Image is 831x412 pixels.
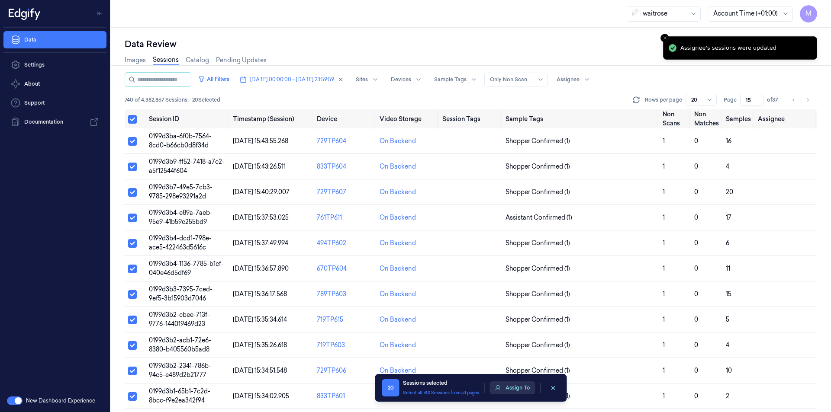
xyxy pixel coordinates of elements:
button: Select all 740 Sessions from all pages [403,390,479,396]
span: [DATE] 15:37:49.994 [233,239,288,247]
span: 1 [663,341,665,349]
div: Sessions selected [403,379,479,387]
span: M [800,5,817,22]
span: 1 [663,188,665,196]
span: [DATE] 15:43:26.511 [233,163,286,170]
span: 0199d3b4-e89a-7aeb-95e9-41b59c255bd9 [149,209,213,226]
div: 789TP603 [317,290,373,299]
span: 1 [663,367,665,374]
div: 719TP603 [317,341,373,350]
a: Documentation [3,113,106,131]
span: 0199d3b2-cbee-713f-9776-144019469d23 [149,311,210,328]
th: Assignee [754,109,817,128]
span: [DATE] 15:34:02.905 [233,392,289,400]
span: 11 [726,265,730,272]
span: 20 [382,379,399,396]
span: 0 [694,214,698,221]
span: 0199d3b2-2341-786b-94c5-e489d2b21777 [149,362,211,379]
th: Non Scans [659,109,691,128]
span: 1 [663,137,665,145]
a: Support [3,94,106,112]
button: Select row [128,341,137,350]
button: Select row [128,214,137,222]
div: On Backend [380,290,416,299]
div: Assignee's sessions were updated [680,44,776,52]
span: [DATE] 15:35:34.614 [233,316,287,323]
button: Select row [128,163,137,171]
a: Settings [3,56,106,73]
span: Shopper Confirmed (1) [506,162,570,171]
button: About [3,75,106,93]
div: 833TP604 [317,162,373,171]
th: Session Tags [439,109,502,128]
span: 0199d3b9-ff52-7418-a7c2-a5f12544f604 [149,158,225,175]
button: Select row [128,367,137,375]
button: All Filters [195,72,233,86]
span: 2 [726,392,729,400]
span: Assistant Confirmed (1) [506,213,572,222]
p: Rows per page [645,96,682,104]
div: On Backend [380,137,416,146]
button: Select row [128,265,137,273]
span: 15 [726,290,731,298]
button: clearSelection [546,381,560,395]
span: 1 [663,265,665,272]
div: On Backend [380,188,416,197]
button: Select row [128,290,137,299]
button: Go to previous page [788,94,800,106]
th: Video Storage [376,109,439,128]
span: [DATE] 15:34:51.548 [233,367,287,374]
div: On Backend [380,162,416,171]
span: 0199d3ba-6f0b-7564-8cd0-b66cb0d8f34d [149,132,212,149]
span: 0 [694,290,698,298]
span: [DATE] 15:36:57.890 [233,265,289,272]
span: Shopper Confirmed (1) [506,290,570,299]
button: Select row [128,188,137,197]
span: 16 [726,137,731,145]
button: Assign To [490,381,535,394]
span: of 37 [767,96,781,104]
div: On Backend [380,213,416,222]
span: 1 [663,316,665,323]
div: 670TP604 [317,264,373,273]
button: Select row [128,239,137,248]
span: 0 [694,137,698,145]
button: Close toast [660,34,669,42]
span: 0199d3b4-1136-7785-b1cf-040e46d5df69 [149,260,224,277]
span: 1 [663,163,665,170]
div: On Backend [380,366,416,375]
div: 719TP615 [317,315,373,324]
th: Device [313,109,376,128]
span: 0199d3b2-acb1-72e6-8380-b405560b5ad8 [149,336,211,353]
span: 0 [694,392,698,400]
span: [DATE] 15:40:29.007 [233,188,290,196]
span: 4 [726,341,729,349]
div: 729TP606 [317,366,373,375]
div: 729TP607 [317,188,373,197]
th: Session ID [145,109,229,128]
div: 833TP601 [317,392,373,401]
th: Non Matches [691,109,722,128]
th: Samples [722,109,754,128]
span: [DATE] 15:37:53.025 [233,214,289,221]
button: Select all [128,115,137,124]
span: 0199d3b1-65b1-7c2d-8bcc-f9e2ea342f94 [149,387,210,404]
a: Pending Updates [216,56,267,65]
div: 761TP611 [317,213,373,222]
span: 0199d3b7-49e5-7cb3-9785-298e93291a2d [149,183,213,200]
div: On Backend [380,239,416,248]
span: Shopper Confirmed (1) [506,315,570,324]
div: On Backend [380,341,416,350]
th: Timestamp (Session) [229,109,313,128]
span: 5 [726,316,729,323]
button: Select row [128,316,137,324]
span: 10 [726,367,732,374]
span: 0199d3b3-7395-7ced-9ef5-3b15903d7046 [149,285,213,302]
span: 20 [726,188,733,196]
div: 729TP604 [317,137,373,146]
span: [DATE] 15:43:55.268 [233,137,288,145]
span: 4 [726,163,729,170]
button: [DATE] 00:00:00 - [DATE] 23:59:59 [236,73,347,86]
span: 0 [694,188,698,196]
nav: pagination [788,94,814,106]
